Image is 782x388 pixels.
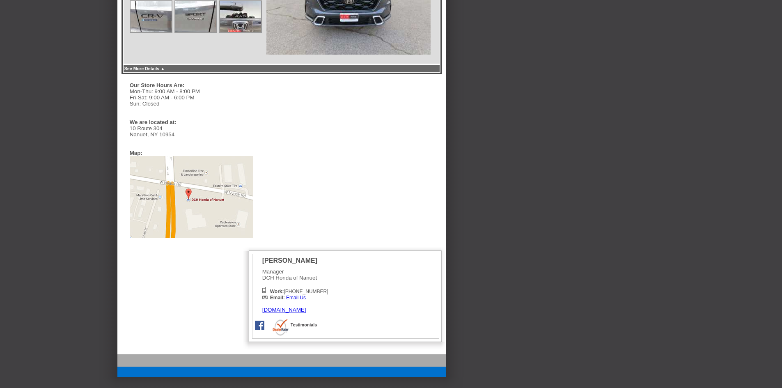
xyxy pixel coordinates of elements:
a: [DOMAIN_NAME] [262,307,306,313]
div: [PERSON_NAME] [262,257,328,264]
b: Work: [270,289,284,294]
div: We are located at: [130,119,249,125]
img: Image.aspx [131,1,172,32]
div: Mon-Thu: 9:00 AM - 8:00 PM Fri-Sat: 9:00 AM - 6:00 PM Sun: Closed [130,88,253,107]
img: Icon_Facebook.png [255,321,264,330]
img: Image.aspx [220,1,261,32]
a: Email Us [286,295,306,301]
div: Manager DCH Honda of Nanuet [262,257,328,313]
img: Image.aspx [175,1,216,32]
span: [PHONE_NUMBER] [270,289,328,294]
img: Icon_Dealerrater.png [273,319,290,336]
div: Our Store Hours Are: [130,82,249,88]
img: Icon_Email2.png [262,296,268,299]
a: See More Details ▲ [124,66,165,71]
img: Icon_Phone.png [262,287,266,293]
div: Map: [130,150,142,156]
div: 10 Route 304 Nanuet, NY 10954 [130,125,253,138]
b: Email: [270,295,285,301]
a: Testimonials [291,322,317,327]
